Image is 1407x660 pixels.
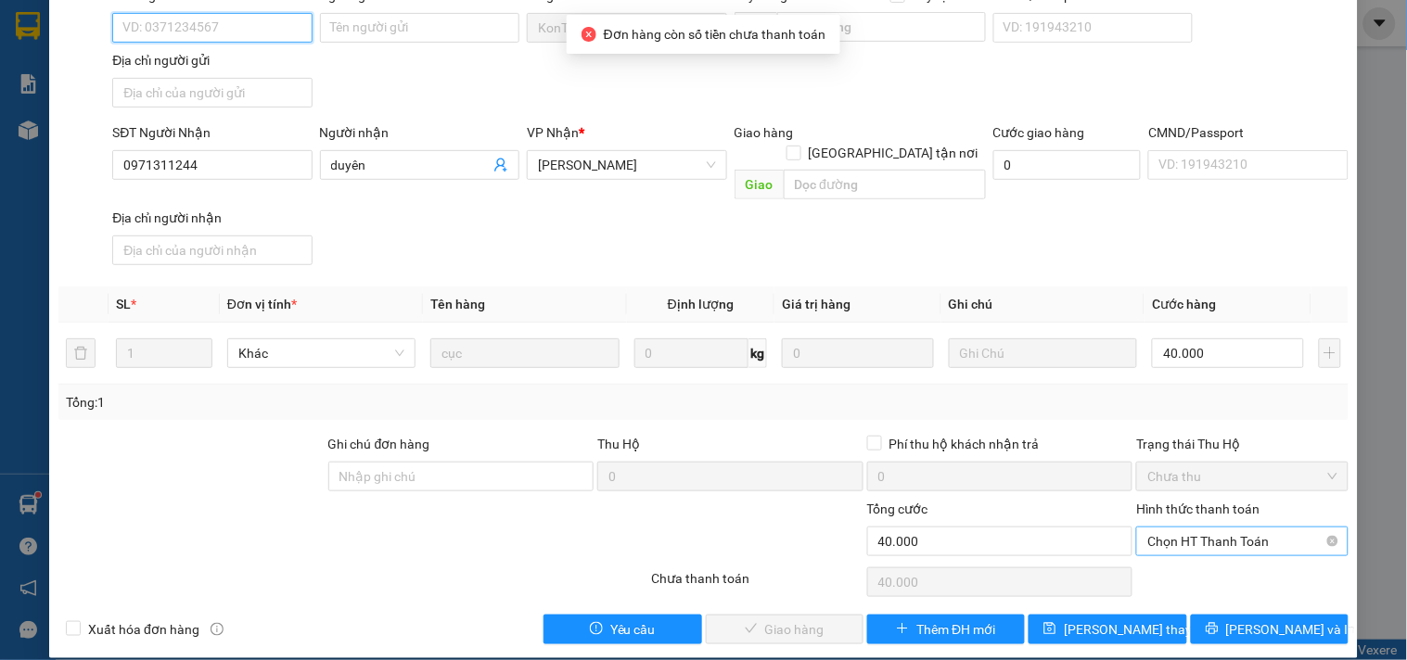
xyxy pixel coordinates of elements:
[668,297,734,311] span: Định lượng
[66,338,96,368] button: delete
[896,622,909,637] span: plus
[1136,501,1260,516] label: Hình thức thanh toán
[782,297,851,311] span: Giá trị hàng
[112,235,312,265] input: Địa chỉ của người nhận
[1226,619,1356,640] span: [PERSON_NAME] và In
[916,619,995,640] span: Thêm ĐH mới
[993,150,1142,180] input: Cước giao hàng
[882,434,1047,454] span: Phí thu hộ khách nhận trả
[173,45,775,69] li: 649 [PERSON_NAME], Phường Kon Tum
[777,12,986,42] input: Dọc đường
[782,338,934,368] input: 0
[1206,622,1219,637] span: printer
[784,170,986,199] input: Dọc đường
[1327,536,1338,547] span: close-circle
[544,615,701,644] button: exclamation-circleYêu cầu
[1043,622,1056,637] span: save
[1147,527,1337,555] span: Chọn HT Thanh Toán
[211,623,224,636] span: info-circle
[1191,615,1349,644] button: printer[PERSON_NAME] và In
[735,12,777,42] span: Lấy
[1064,619,1212,640] span: [PERSON_NAME] thay đổi
[116,297,131,311] span: SL
[66,392,544,412] div: Tổng: 1
[112,78,312,108] input: Địa chỉ của người gửi
[649,568,864,601] div: Chưa thanh toán
[748,338,767,368] span: kg
[610,619,656,640] span: Yêu cầu
[604,27,825,42] span: Đơn hàng còn số tiền chưa thanh toán
[173,69,775,92] li: Hotline: 02603 855 855, 0903511350
[993,125,1085,140] label: Cước giao hàng
[1147,463,1337,490] span: Chưa thu
[1152,297,1216,311] span: Cước hàng
[949,338,1137,368] input: Ghi Chú
[112,50,312,70] div: Địa chỉ người gửi
[590,622,603,637] span: exclamation-circle
[538,14,715,42] span: KonTum
[1319,338,1341,368] button: plus
[867,501,928,516] span: Tổng cước
[493,158,508,172] span: user-add
[23,23,116,116] img: logo.jpg
[81,619,207,640] span: Xuất hóa đơn hàng
[527,125,579,140] span: VP Nhận
[320,122,519,143] div: Người nhận
[238,339,404,367] span: Khác
[538,151,715,179] span: Phổ Quang
[867,615,1025,644] button: plusThêm ĐH mới
[23,134,284,165] b: GỬI : [PERSON_NAME]
[735,170,784,199] span: Giao
[227,297,297,311] span: Đơn vị tính
[1136,434,1348,454] div: Trạng thái Thu Hộ
[1029,615,1186,644] button: save[PERSON_NAME] thay đổi
[328,437,430,451] label: Ghi chú đơn hàng
[941,286,1145,323] th: Ghi chú
[582,27,596,42] span: close-circle
[430,338,619,368] input: VD: Bàn, Ghế
[328,462,595,491] input: Ghi chú đơn hàng
[801,143,986,163] span: [GEOGRAPHIC_DATA] tận nơi
[112,122,312,143] div: SĐT Người Nhận
[735,125,794,140] span: Giao hàng
[706,615,863,644] button: checkGiao hàng
[1148,122,1348,143] div: CMND/Passport
[430,297,485,311] span: Tên hàng
[112,208,312,228] div: Địa chỉ người nhận
[597,437,640,451] span: Thu Hộ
